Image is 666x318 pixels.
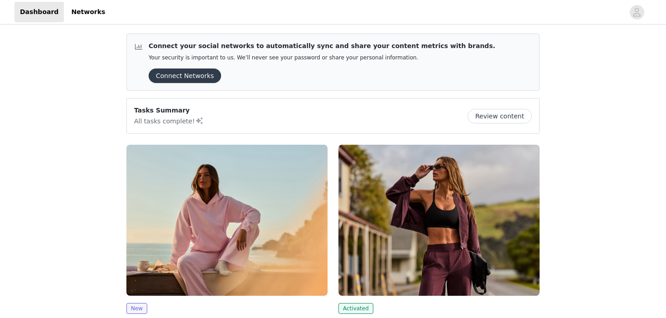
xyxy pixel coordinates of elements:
[149,68,221,83] button: Connect Networks
[338,145,540,296] img: Fabletics
[468,109,532,123] button: Review content
[134,106,204,115] p: Tasks Summary
[632,5,641,20] div: avatar
[66,2,111,22] a: Networks
[14,2,64,22] a: Dashboard
[126,303,147,314] span: New
[149,54,495,61] p: Your security is important to us. We’ll never see your password or share your personal information.
[134,115,204,126] p: All tasks complete!
[126,145,328,296] img: Fabletics
[338,303,373,314] span: Activated
[149,41,495,51] p: Connect your social networks to automatically sync and share your content metrics with brands.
